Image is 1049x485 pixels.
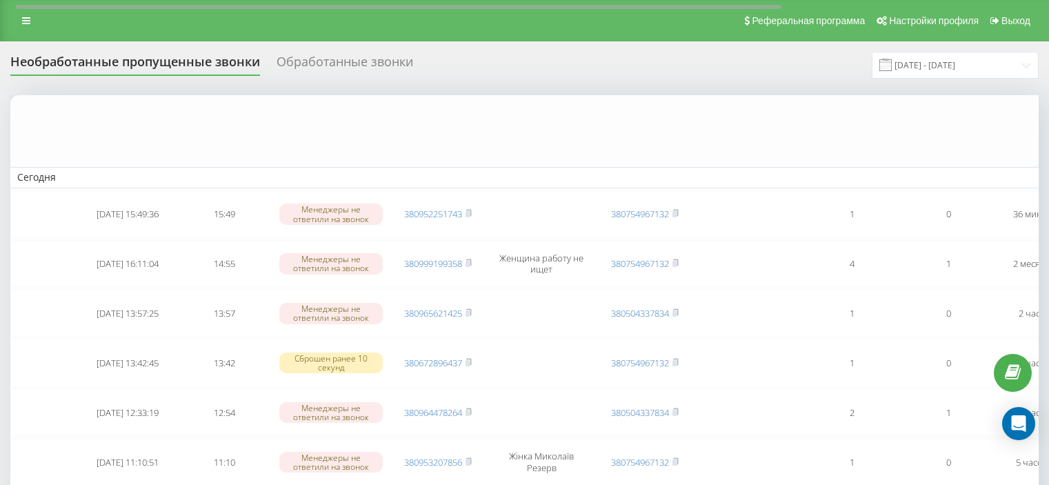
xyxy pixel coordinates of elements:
[404,208,462,220] a: 380952251743
[752,15,865,26] span: Реферальная программа
[900,241,997,288] td: 1
[803,389,900,436] td: 2
[900,389,997,436] td: 1
[900,191,997,238] td: 0
[79,241,176,288] td: [DATE] 16:11:04
[279,253,383,274] div: Менеджеры не ответили на звонок
[803,290,900,337] td: 1
[486,241,597,288] td: Женщина работу не ищет
[803,191,900,238] td: 1
[1002,407,1035,440] div: Open Intercom Messenger
[1001,15,1030,26] span: Выход
[279,303,383,324] div: Менеджеры не ответили на звонок
[279,452,383,473] div: Менеджеры не ответили на звонок
[279,402,383,423] div: Менеджеры не ответили на звонок
[900,290,997,337] td: 0
[279,353,383,373] div: Сброшен ранее 10 секунд
[176,290,272,337] td: 13:57
[803,339,900,386] td: 1
[404,456,462,468] a: 380953207856
[79,389,176,436] td: [DATE] 12:33:19
[611,257,669,270] a: 380754967132
[79,339,176,386] td: [DATE] 13:42:45
[10,55,260,76] div: Необработанные пропущенные звонки
[79,290,176,337] td: [DATE] 13:57:25
[404,257,462,270] a: 380999199358
[611,208,669,220] a: 380754967132
[611,307,669,319] a: 380504337834
[176,241,272,288] td: 14:55
[803,241,900,288] td: 4
[277,55,413,76] div: Обработанные звонки
[176,191,272,238] td: 15:49
[611,406,669,419] a: 380504337834
[404,406,462,419] a: 380964478264
[176,339,272,386] td: 13:42
[611,357,669,369] a: 380754967132
[279,204,383,224] div: Менеджеры не ответили на звонок
[176,389,272,436] td: 12:54
[889,15,979,26] span: Настройки профиля
[900,339,997,386] td: 0
[404,357,462,369] a: 380672896437
[611,456,669,468] a: 380754967132
[79,191,176,238] td: [DATE] 15:49:36
[404,307,462,319] a: 380965621425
